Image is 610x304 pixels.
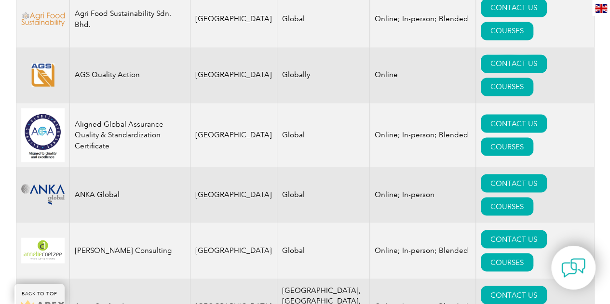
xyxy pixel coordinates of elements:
[481,137,533,156] a: COURSES
[69,47,190,103] td: AGS Quality Action
[21,12,65,26] img: f9836cf2-be2c-ed11-9db1-00224814fd52-logo.png
[481,78,533,96] a: COURSES
[369,47,475,103] td: Online
[277,223,369,278] td: Global
[481,197,533,215] a: COURSES
[21,63,65,87] img: e8128bb3-5a91-eb11-b1ac-002248146a66-logo.png
[69,223,190,278] td: [PERSON_NAME] Consulting
[481,22,533,40] a: COURSES
[69,167,190,223] td: ANKA Global
[277,103,369,167] td: Global
[481,114,547,132] a: CONTACT US
[561,256,585,280] img: contact-chat.png
[21,108,65,162] img: 049e7a12-d1a0-ee11-be37-00224893a058-logo.jpg
[190,47,277,103] td: [GEOGRAPHIC_DATA]
[481,286,547,304] a: CONTACT US
[595,4,607,13] img: en
[190,103,277,167] td: [GEOGRAPHIC_DATA]
[21,238,65,263] img: 4c453107-f848-ef11-a316-002248944286-logo.png
[277,47,369,103] td: Globally
[69,103,190,167] td: Aligned Global Assurance Quality & Standardization Certificate
[369,103,475,167] td: Online; In-person; Blended
[481,230,547,248] a: CONTACT US
[14,284,65,304] a: BACK TO TOP
[190,167,277,223] td: [GEOGRAPHIC_DATA]
[481,174,547,192] a: CONTACT US
[481,253,533,271] a: COURSES
[190,223,277,278] td: [GEOGRAPHIC_DATA]
[369,223,475,278] td: Online; In-person; Blended
[369,167,475,223] td: Online; In-person
[481,54,547,73] a: CONTACT US
[277,167,369,223] td: Global
[21,184,65,204] img: c09c33f4-f3a0-ea11-a812-000d3ae11abd-logo.png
